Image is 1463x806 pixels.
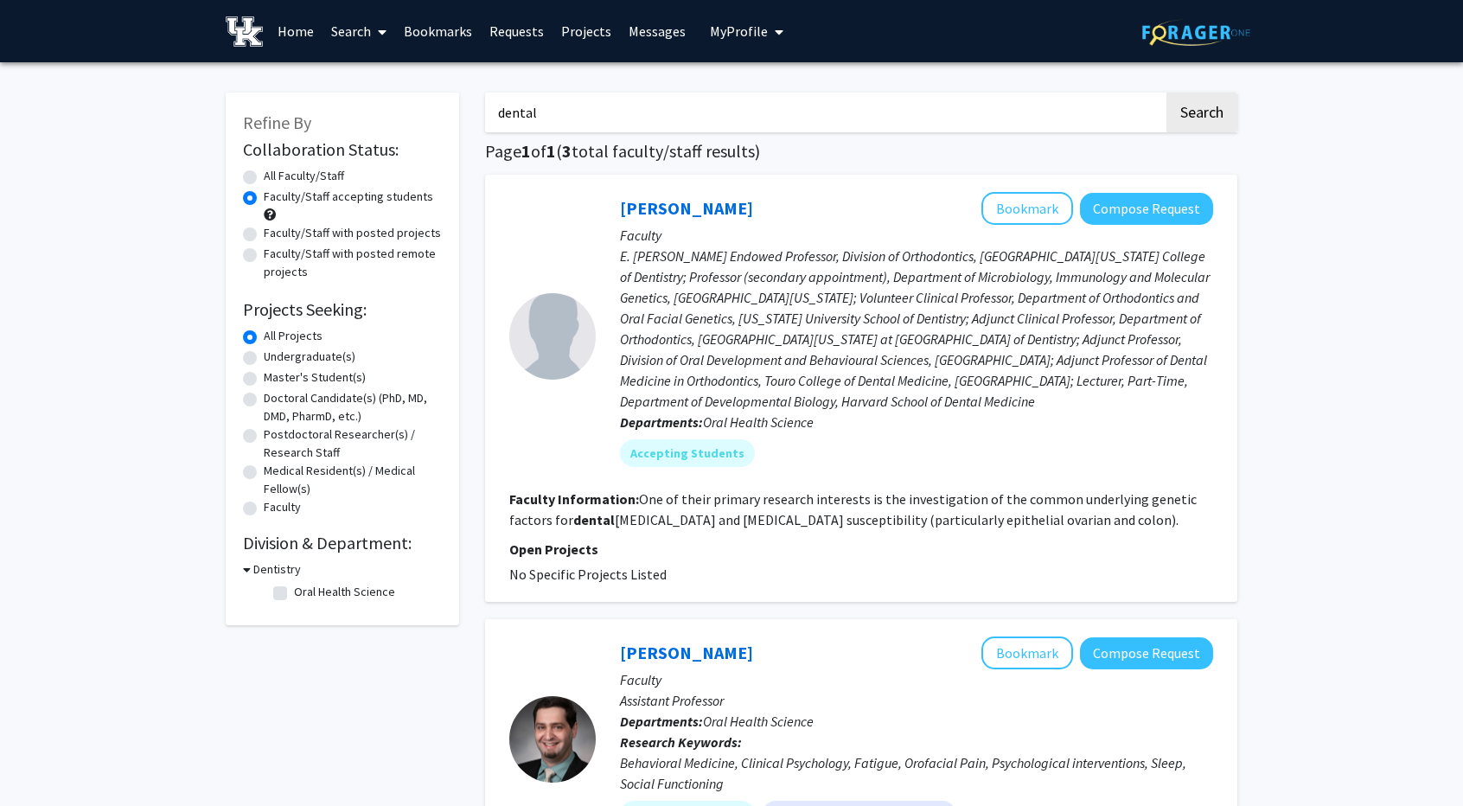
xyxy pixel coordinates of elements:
label: Faculty/Staff accepting students [264,188,433,206]
label: All Projects [264,327,323,345]
h3: Dentistry [253,560,301,579]
label: Oral Health Science [294,583,395,601]
label: Faculty/Staff with posted projects [264,224,441,242]
p: Assistant Professor [620,690,1213,711]
span: 1 [546,140,556,162]
h2: Division & Department: [243,533,442,553]
a: Search [323,1,395,61]
img: ForagerOne Logo [1142,19,1250,46]
iframe: Chat [13,728,73,793]
label: Undergraduate(s) [264,348,355,366]
h2: Projects Seeking: [243,299,442,320]
mat-chip: Accepting Students [620,439,755,467]
a: Messages [620,1,694,61]
p: Open Projects [509,539,1213,560]
b: Departments: [620,413,703,431]
button: Add James Hartsfield to Bookmarks [981,192,1073,225]
span: No Specific Projects Listed [509,566,667,583]
label: Faculty [264,498,301,516]
label: Master's Student(s) [264,368,366,387]
a: Home [269,1,323,61]
h1: Page of ( total faculty/staff results) [485,141,1237,162]
a: Bookmarks [395,1,481,61]
div: Behavioral Medicine, Clinical Psychology, Fatigue, Orofacial Pain, Psychological interventions, S... [620,752,1213,794]
img: University of Kentucky Logo [226,16,263,47]
span: 1 [521,140,531,162]
b: Departments: [620,713,703,730]
b: dental [573,511,615,528]
label: All Faculty/Staff [264,167,344,185]
label: Medical Resident(s) / Medical Fellow(s) [264,462,442,498]
p: Faculty [620,225,1213,246]
span: 3 [562,140,572,162]
a: [PERSON_NAME] [620,197,753,219]
button: Compose Request to James Hartsfield [1080,193,1213,225]
button: Search [1166,93,1237,132]
input: Search Keywords [485,93,1164,132]
button: Compose Request to Ian Boggero [1080,637,1213,669]
b: Faculty Information: [509,490,639,508]
label: Postdoctoral Researcher(s) / Research Staff [264,425,442,462]
label: Faculty/Staff with posted remote projects [264,245,442,281]
a: Requests [481,1,553,61]
span: My Profile [710,22,768,40]
span: Oral Health Science [703,713,814,730]
a: [PERSON_NAME] [620,642,753,663]
b: Research Keywords: [620,733,742,751]
p: E. [PERSON_NAME] Endowed Professor, Division of Orthodontics, [GEOGRAPHIC_DATA][US_STATE] College... [620,246,1213,412]
button: Add Ian Boggero to Bookmarks [981,636,1073,669]
span: Oral Health Science [703,413,814,431]
label: Doctoral Candidate(s) (PhD, MD, DMD, PharmD, etc.) [264,389,442,425]
fg-read-more: One of their primary research interests is the investigation of the common underlying genetic fac... [509,490,1197,528]
span: Refine By [243,112,311,133]
h2: Collaboration Status: [243,139,442,160]
p: Faculty [620,669,1213,690]
a: Projects [553,1,620,61]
